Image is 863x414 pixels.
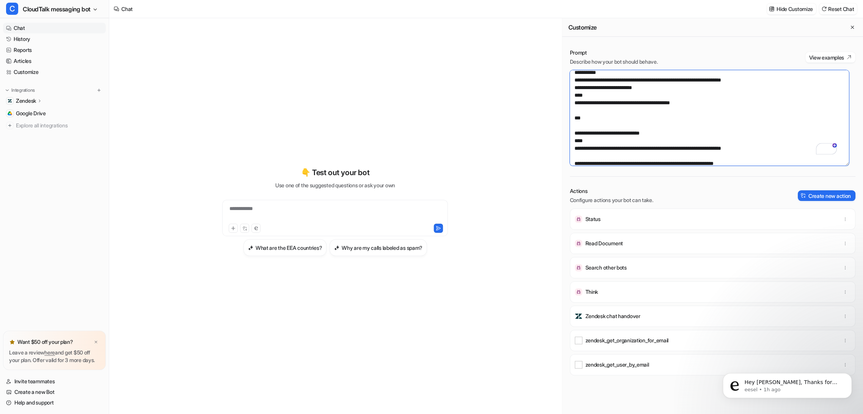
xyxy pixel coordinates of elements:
[575,337,582,344] img: zendesk_get_organization_for_email icon
[17,338,73,346] p: Want $50 off your plan?
[570,49,658,56] p: Prompt
[570,196,653,204] p: Configure actions your bot can take.
[334,245,339,251] img: Why are my calls labeled as spam?
[11,87,35,93] p: Integrations
[575,264,582,271] img: Search other bots icon
[3,376,106,387] a: Invite teammates
[3,67,106,77] a: Customize
[848,23,857,32] button: Close flyout
[16,119,103,132] span: Explore all integrations
[9,349,100,364] p: Leave a review and get $50 off your plan. Offer valid for 3 more days.
[243,239,326,256] button: What are the EEA countries?What are the EEA countries?
[3,387,106,397] a: Create a new Bot
[8,99,12,103] img: Zendesk
[3,86,37,94] button: Integrations
[330,239,427,256] button: Why are my calls labeled as spam?Why are my calls labeled as spam?
[585,215,601,223] p: Status
[575,215,582,223] img: Status icon
[3,120,106,131] a: Explore all integrations
[711,357,863,410] iframe: Intercom notifications message
[6,122,14,129] img: explore all integrations
[570,70,849,166] textarea: To enrich screen reader interactions, please activate Accessibility in Grammarly extension settings
[585,337,668,344] p: zendesk_get_organization_for_email
[256,244,322,252] h3: What are the EEA countries?
[805,52,855,63] button: View examples
[575,240,582,247] img: Read Document icon
[585,264,627,271] p: Search other bots
[94,340,98,345] img: x
[3,56,106,66] a: Articles
[585,240,623,247] p: Read Document
[3,108,106,119] a: Google DriveGoogle Drive
[9,339,15,345] img: star
[5,88,10,93] img: expand menu
[275,181,395,189] p: Use one of the suggested questions or ask your own
[777,5,813,13] p: Hide Customize
[23,4,91,14] span: CloudTalk messaging bot
[248,245,253,251] img: What are the EEA countries?
[767,3,816,14] button: Hide Customize
[16,97,36,105] p: Zendesk
[342,244,422,252] h3: Why are my calls labeled as spam?
[8,111,12,116] img: Google Drive
[96,88,102,93] img: menu_add.svg
[568,24,597,31] h2: Customize
[301,167,369,178] p: 👇 Test out your bot
[769,6,774,12] img: customize
[801,193,806,198] img: create-action-icon.svg
[570,58,658,66] p: Describe how your bot should behave.
[6,3,18,15] span: C
[575,288,582,296] img: Think icon
[585,361,649,369] p: zendesk_get_user_by_email
[3,45,106,55] a: Reports
[570,187,653,195] p: Actions
[3,397,106,408] a: Help and support
[585,288,598,296] p: Think
[821,6,827,12] img: reset
[44,349,55,356] a: here
[3,23,106,33] a: Chat
[819,3,857,14] button: Reset Chat
[16,110,46,117] span: Google Drive
[585,312,640,320] p: Zendesk chat handover
[798,190,855,201] button: Create new action
[575,361,582,369] img: zendesk_get_user_by_email icon
[575,312,582,320] img: Zendesk chat handover icon
[3,34,106,44] a: History
[121,5,133,13] div: Chat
